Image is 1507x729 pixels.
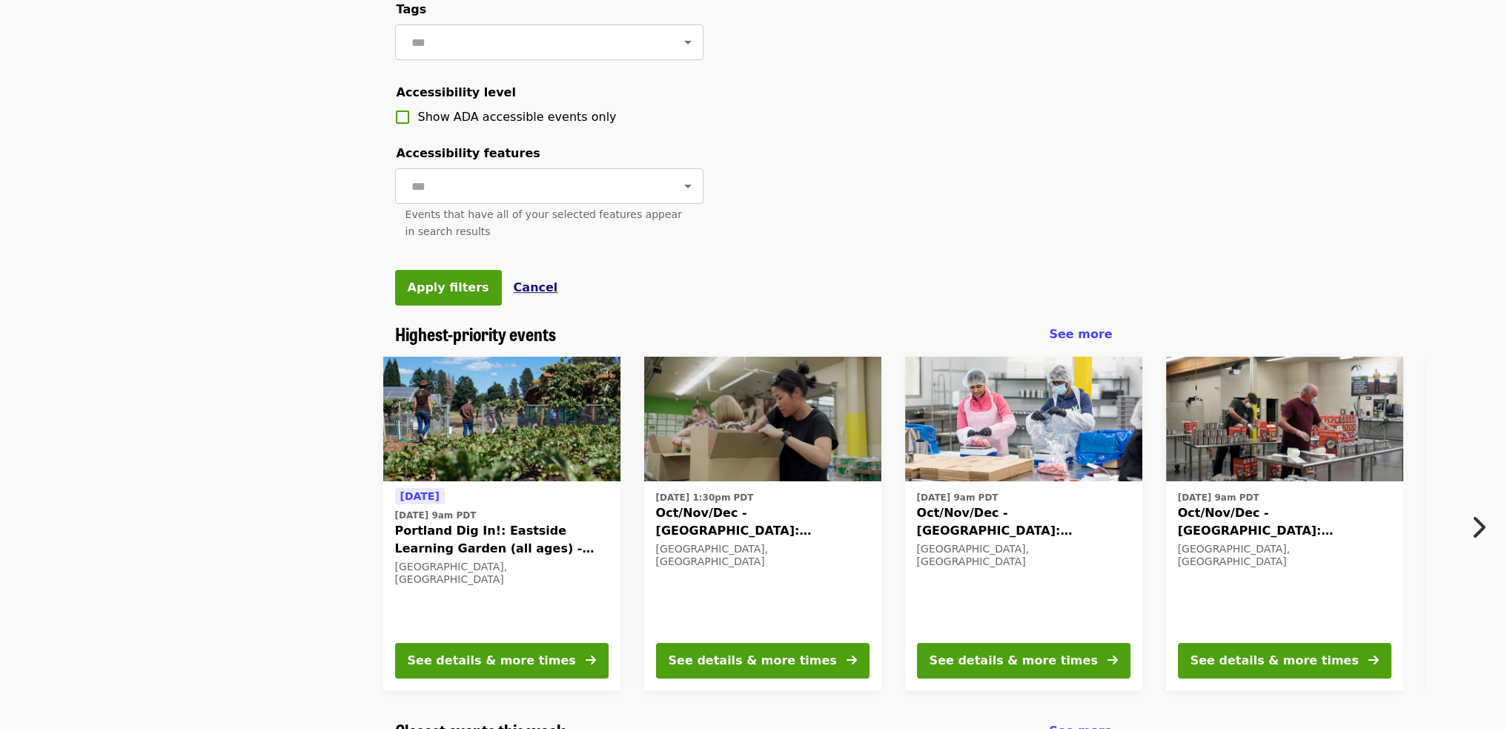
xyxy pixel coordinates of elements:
a: See more [1049,326,1112,343]
button: Apply filters [395,270,502,306]
div: [GEOGRAPHIC_DATA], [GEOGRAPHIC_DATA] [1178,543,1391,568]
a: See details for "Portland Dig In!: Eastside Learning Garden (all ages) - Aug/Sept/Oct" [383,357,620,690]
span: Portland Dig In!: Eastside Learning Garden (all ages) - Aug/Sept/Oct [395,522,609,558]
span: Accessibility level [397,85,516,99]
span: Cancel [514,280,558,294]
button: See details & more times [395,643,609,679]
div: See details & more times [930,652,1098,670]
i: arrow-right icon [1107,653,1118,667]
button: Open [678,176,698,197]
a: Highest-priority events [395,323,556,345]
span: Apply filters [408,280,489,294]
span: Accessibility features [397,146,540,160]
div: [GEOGRAPHIC_DATA], [GEOGRAPHIC_DATA] [917,543,1130,568]
img: Oct/Nov/Dec - Portland: Repack/Sort (age 8+) organized by Oregon Food Bank [644,357,881,481]
i: chevron-right icon [1471,513,1486,541]
span: See more [1049,327,1112,341]
time: [DATE] 9am PDT [917,491,998,504]
img: Oct/Nov/Dec - Beaverton: Repack/Sort (age 10+) organized by Oregon Food Bank [905,357,1142,481]
a: See details for "Oct/Nov/Dec - Portland: Repack/Sort (age 16+)" [1166,357,1403,690]
div: Highest-priority events [383,323,1125,345]
div: [GEOGRAPHIC_DATA], [GEOGRAPHIC_DATA] [656,543,870,568]
div: [GEOGRAPHIC_DATA], [GEOGRAPHIC_DATA] [395,561,609,586]
time: [DATE] 1:30pm PDT [656,491,754,504]
button: See details & more times [1178,643,1391,679]
span: [DATE] [400,490,440,502]
span: Oct/Nov/Dec - [GEOGRAPHIC_DATA]: Repack/Sort (age [DEMOGRAPHIC_DATA]+) [656,504,870,540]
button: See details & more times [917,643,1130,679]
span: Show ADA accessible events only [418,110,617,124]
button: See details & more times [656,643,870,679]
time: [DATE] 9am PDT [1178,491,1259,504]
img: Portland Dig In!: Eastside Learning Garden (all ages) - Aug/Sept/Oct organized by Oregon Food Bank [383,357,620,481]
span: Oct/Nov/Dec - [GEOGRAPHIC_DATA]: Repack/Sort (age [DEMOGRAPHIC_DATA]+) [917,504,1130,540]
div: See details & more times [669,652,837,670]
a: See details for "Oct/Nov/Dec - Portland: Repack/Sort (age 8+)" [644,357,881,690]
button: Open [678,32,698,53]
a: See details for "Oct/Nov/Dec - Beaverton: Repack/Sort (age 10+)" [905,357,1142,690]
i: arrow-right icon [586,653,596,667]
div: See details & more times [1190,652,1359,670]
div: See details & more times [408,652,576,670]
button: Cancel [514,279,558,297]
span: Highest-priority events [395,320,556,346]
i: arrow-right icon [1368,653,1379,667]
span: Events that have all of your selected features appear in search results [405,208,682,237]
span: Tags [397,2,427,16]
i: arrow-right icon [847,653,857,667]
time: [DATE] 9am PDT [395,509,477,522]
button: Next item [1458,507,1507,548]
img: Oct/Nov/Dec - Portland: Repack/Sort (age 16+) organized by Oregon Food Bank [1166,357,1403,481]
span: Oct/Nov/Dec - [GEOGRAPHIC_DATA]: Repack/Sort (age [DEMOGRAPHIC_DATA]+) [1178,504,1391,540]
